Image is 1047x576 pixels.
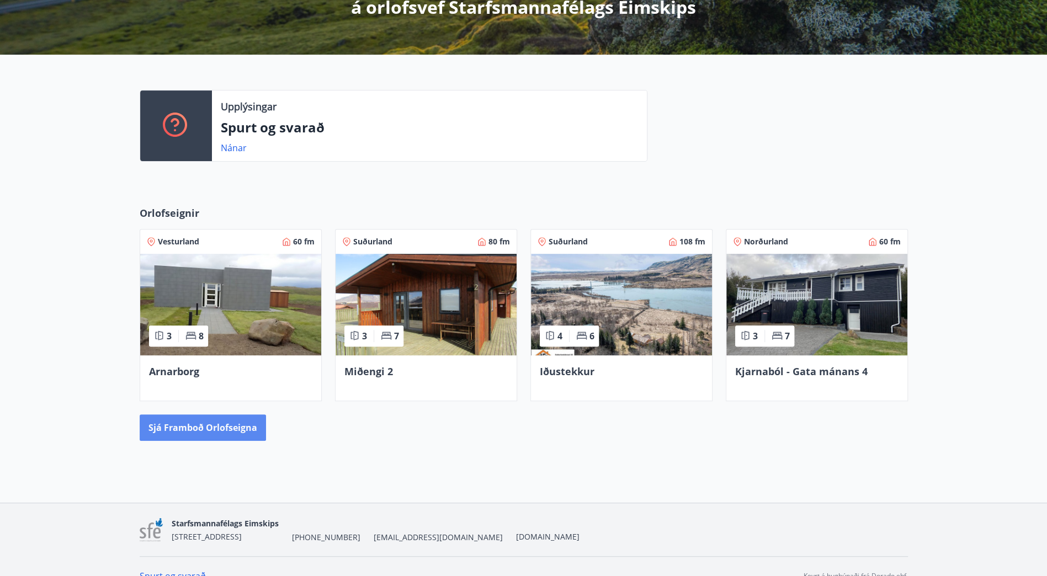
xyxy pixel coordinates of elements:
span: 4 [557,330,562,342]
span: 80 fm [488,236,510,247]
p: Upplýsingar [221,99,277,114]
img: Paella dish [140,254,321,355]
span: Norðurland [744,236,788,247]
span: Iðustekkur [540,365,594,378]
span: 3 [753,330,758,342]
span: Miðengi 2 [344,365,393,378]
span: 60 fm [879,236,901,247]
img: Paella dish [726,254,907,355]
span: 3 [362,330,367,342]
span: Vesturland [158,236,199,247]
img: Paella dish [531,254,712,355]
span: Orlofseignir [140,206,199,220]
span: Suðurland [549,236,588,247]
span: 7 [394,330,399,342]
span: 108 fm [679,236,705,247]
span: Arnarborg [149,365,199,378]
button: Sjá framboð orlofseigna [140,414,266,441]
a: [DOMAIN_NAME] [516,531,580,542]
span: 3 [167,330,172,342]
span: [PHONE_NUMBER] [292,532,360,543]
span: 8 [199,330,204,342]
span: Kjarnaból - Gata mánans 4 [735,365,868,378]
span: [STREET_ADDRESS] [172,531,242,542]
span: Suðurland [353,236,392,247]
span: 6 [589,330,594,342]
span: Starfsmannafélags Eimskips [172,518,279,529]
p: Spurt og svarað [221,118,638,137]
img: Paella dish [336,254,517,355]
a: Nánar [221,142,247,154]
span: 60 fm [293,236,315,247]
img: 7sa1LslLnpN6OqSLT7MqncsxYNiZGdZT4Qcjshc2.png [140,518,163,542]
span: 7 [785,330,790,342]
span: [EMAIL_ADDRESS][DOMAIN_NAME] [374,532,503,543]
